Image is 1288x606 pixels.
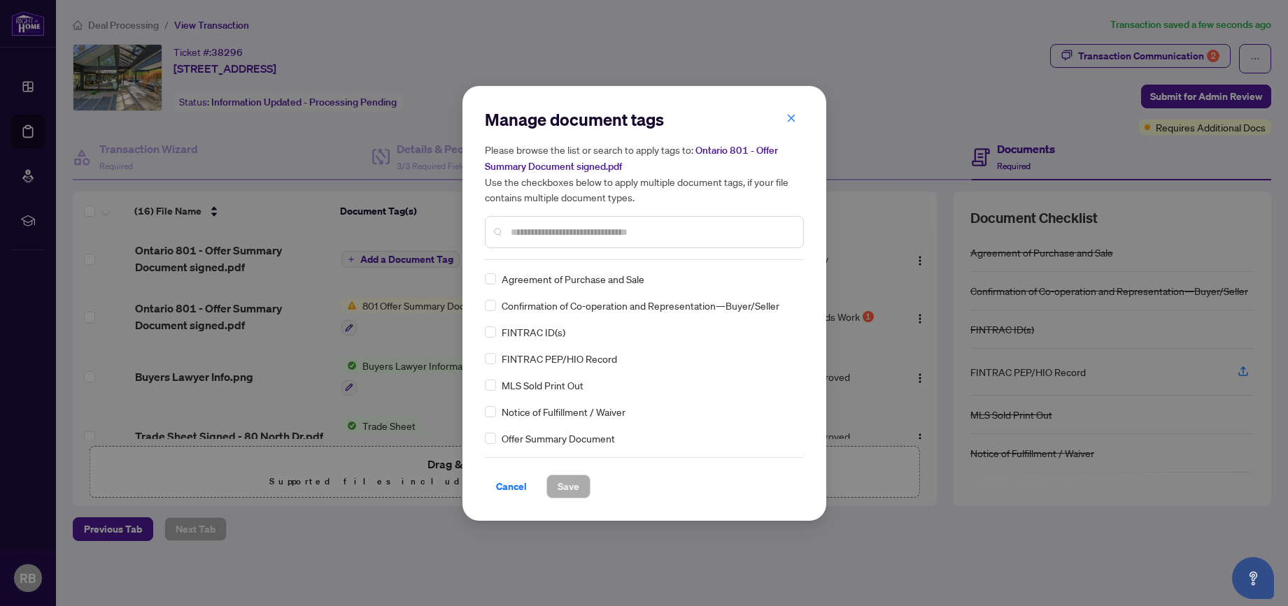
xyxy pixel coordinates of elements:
span: FINTRAC ID(s) [502,324,565,340]
span: Offer Summary Document [502,431,615,446]
span: Confirmation of Co-operation and Representation—Buyer/Seller [502,298,779,313]
span: Notice of Fulfillment / Waiver [502,404,625,419]
button: Cancel [485,475,538,498]
h5: Please browse the list or search to apply tags to: Use the checkboxes below to apply multiple doc... [485,142,804,205]
span: close [786,113,796,123]
span: Cancel [496,475,527,498]
span: FINTRAC PEP/HIO Record [502,351,617,366]
button: Open asap [1232,557,1274,599]
button: Save [546,475,590,498]
span: Agreement of Purchase and Sale [502,271,644,287]
span: MLS Sold Print Out [502,377,583,393]
span: Ontario 801 - Offer Summary Document signed.pdf [485,144,778,173]
h2: Manage document tags [485,108,804,131]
